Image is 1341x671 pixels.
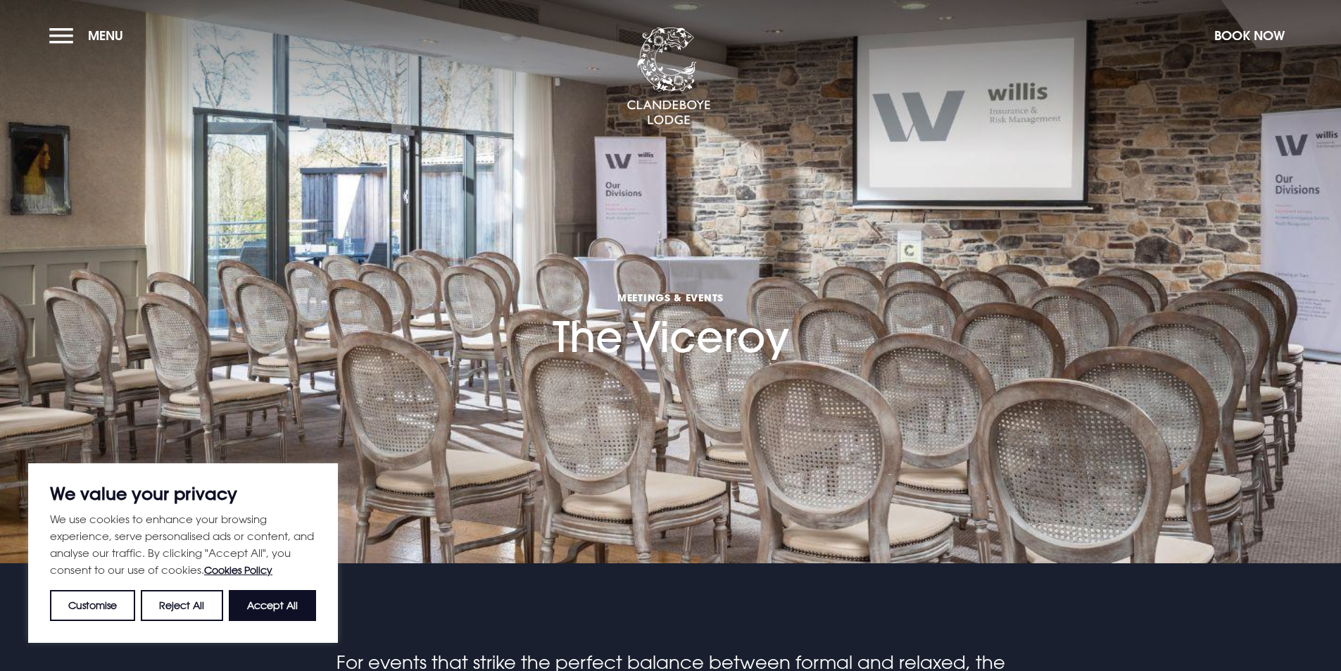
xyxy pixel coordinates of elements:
[28,463,338,643] div: We value your privacy
[88,27,123,44] span: Menu
[553,291,789,304] span: Meetings & Events
[50,485,316,502] p: We value your privacy
[229,590,316,621] button: Accept All
[553,208,789,363] h1: The Viceroy
[141,590,222,621] button: Reject All
[204,564,272,576] a: Cookies Policy
[49,20,130,51] button: Menu
[50,510,316,579] p: We use cookies to enhance your browsing experience, serve personalised ads or content, and analys...
[627,27,711,126] img: Clandeboye Lodge
[1207,20,1292,51] button: Book Now
[50,590,135,621] button: Customise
